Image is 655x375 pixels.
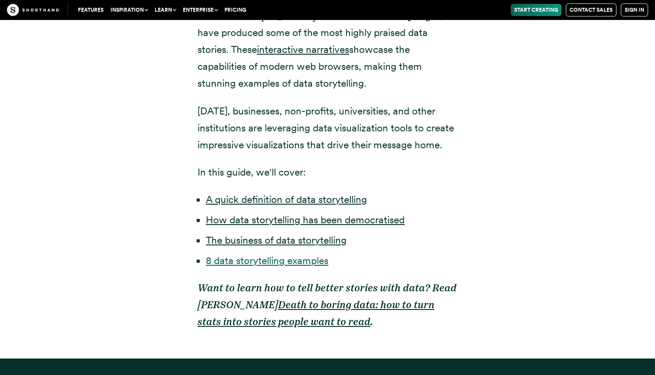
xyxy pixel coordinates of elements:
[511,4,561,16] a: Start Creating
[370,316,373,328] em: .
[206,234,347,246] a: The business of data storytelling
[206,193,367,205] a: A quick definition of data storytelling
[179,4,221,16] button: Enterprise
[621,3,648,16] a: Sign in
[151,4,179,16] button: Learn
[198,103,457,153] p: [DATE], businesses, non-profits, universities, and other institutions are leveraging data visuali...
[198,282,457,311] em: Want to learn how to tell better stories with data? Read [PERSON_NAME]
[206,214,405,226] a: How data storytelling has been democratised
[198,299,435,328] a: Death to boring data: how to turn stats into stories people want to read
[206,254,328,267] a: 8 data storytelling examples
[566,3,616,16] a: Contact Sales
[107,4,151,16] button: Inspiration
[198,164,457,181] p: In this guide, we'll cover:
[257,43,349,55] a: interactive narratives
[221,4,250,16] a: Pricing
[7,4,59,16] img: The Craft
[75,4,107,16] a: Features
